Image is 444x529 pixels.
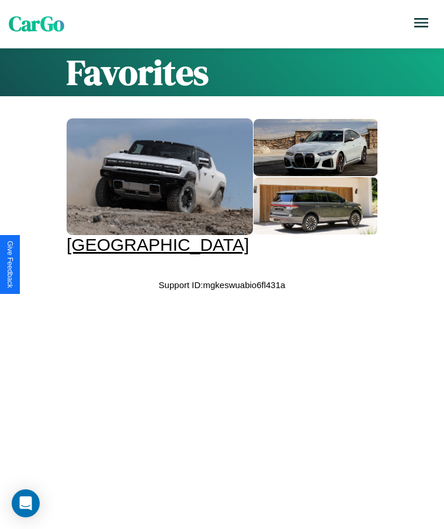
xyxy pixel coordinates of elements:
h1: Favorites [67,48,377,96]
p: Support ID: mgkeswuabio6fl431a [159,277,286,293]
span: CarGo [9,10,64,38]
div: Open Intercom Messenger [12,489,40,517]
div: [GEOGRAPHIC_DATA] [67,235,377,255]
div: Give Feedback [6,241,14,288]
